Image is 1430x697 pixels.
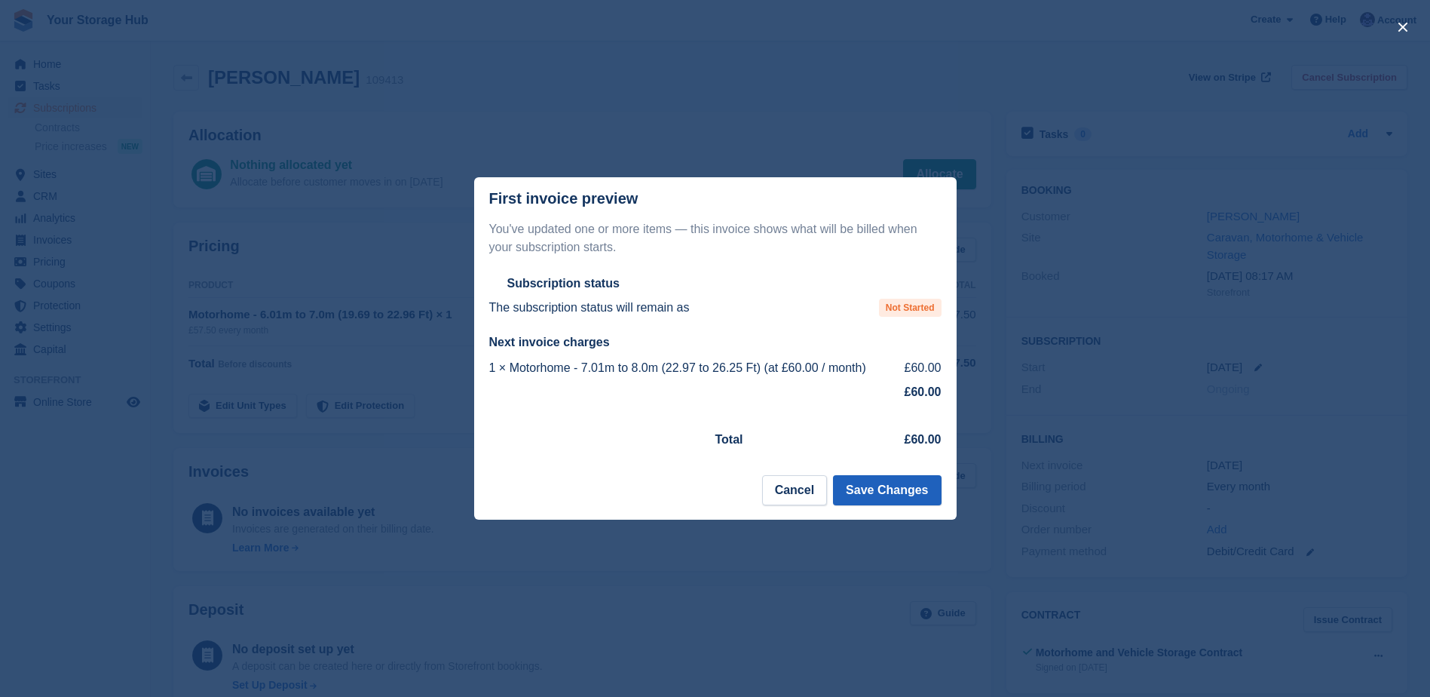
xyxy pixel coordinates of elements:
p: First invoice preview [489,190,638,207]
strong: £60.00 [905,433,942,446]
td: 1 × Motorhome - 7.01m to 8.0m (22.97 to 26.25 Ft) (at £60.00 / month) [489,356,902,380]
strong: Total [715,433,743,446]
button: close [1391,15,1415,39]
span: Not Started [879,299,942,317]
button: Save Changes [833,475,941,505]
h2: Next invoice charges [489,335,942,350]
button: Cancel [762,475,827,505]
p: You've updated one or more items — this invoice shows what will be billed when your subscription ... [489,220,942,256]
h2: Subscription status [507,276,620,291]
strong: £60.00 [905,385,942,398]
p: The subscription status will remain as [489,299,690,317]
td: £60.00 [901,356,941,380]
